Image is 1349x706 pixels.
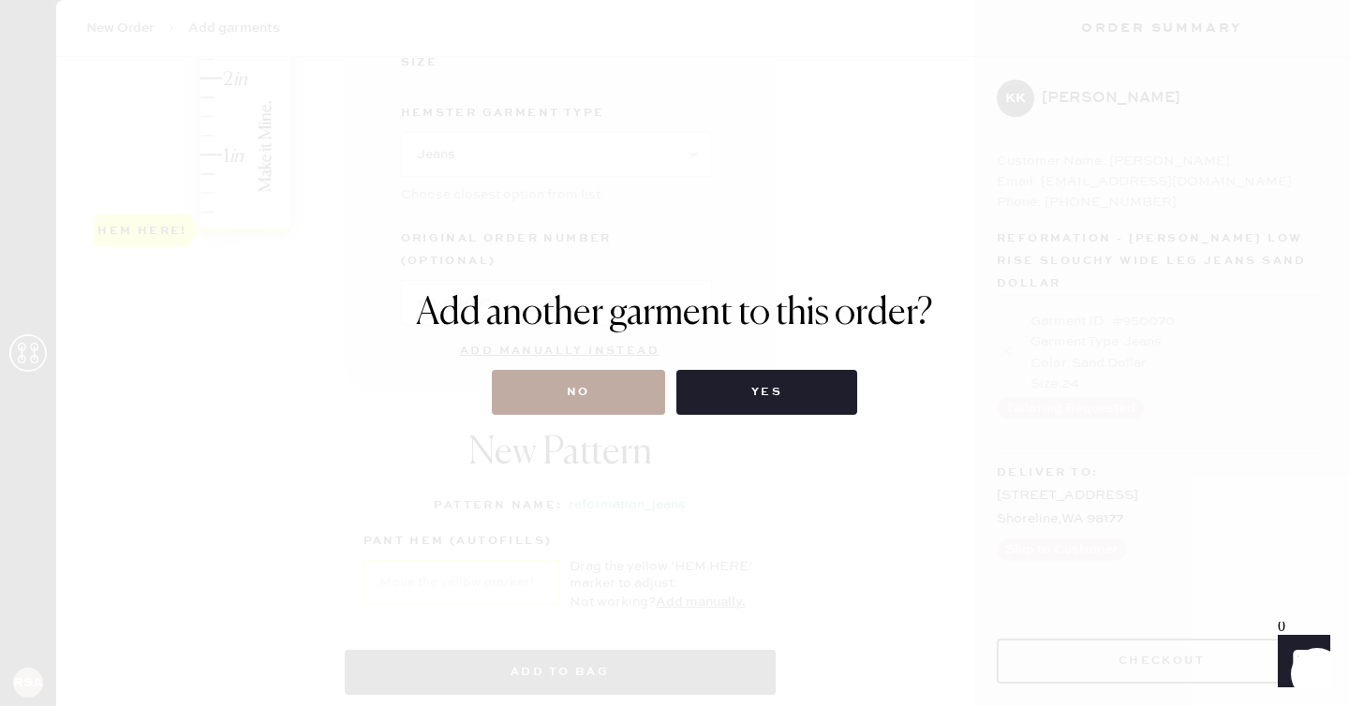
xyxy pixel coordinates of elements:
button: Yes [676,370,857,415]
button: No [492,370,665,415]
iframe: Front Chat [1260,622,1341,702]
h1: Add another garment to this order? [416,291,933,336]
